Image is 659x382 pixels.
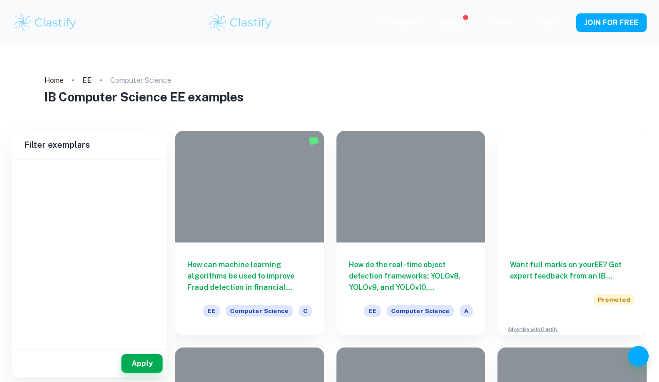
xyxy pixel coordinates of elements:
[486,19,515,27] a: Schools
[110,75,171,86] p: Computer Science
[628,346,649,367] button: Help and Feedback
[299,305,312,317] span: C
[187,259,312,293] h6: How can machine learning algorithms be used to improve Fraud detection in financial transactions?
[44,73,64,88] a: Home
[364,305,381,317] span: EE
[594,294,634,305] span: Promoted
[44,88,615,106] h1: IB Computer Science EE examples
[309,136,319,146] img: Marked
[82,73,92,88] a: EE
[203,305,220,317] span: EE
[383,16,420,28] p: Exemplars
[441,18,466,29] p: Review
[387,305,454,317] span: Computer Science
[226,305,293,317] span: Computer Science
[121,354,163,373] button: Apply
[510,259,634,282] h6: Want full marks on your EE ? Get expert feedback from an IB examiner!
[576,13,647,32] button: JOIN FOR FREE
[175,131,324,335] a: How can machine learning algorithms be used to improve Fraud detection in financial transactions?...
[508,326,558,333] a: Advertise with Clastify
[349,259,473,293] h6: How do the real-time object detection frameworks; YOLOv8, YOLOv9, and YOLOv10, comparatively perf...
[497,131,647,318] a: Want full marks on yourEE? Get expert feedback from an IB examiner!Promoted
[336,131,486,335] a: How do the real-time object detection frameworks; YOLOv8, YOLOv9, and YOLOv10, comparatively perf...
[460,305,473,317] span: A
[208,12,273,33] img: Clastify logo
[13,12,78,33] img: Clastify logo
[12,131,167,160] h6: Filter exemplars
[536,19,556,27] a: Login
